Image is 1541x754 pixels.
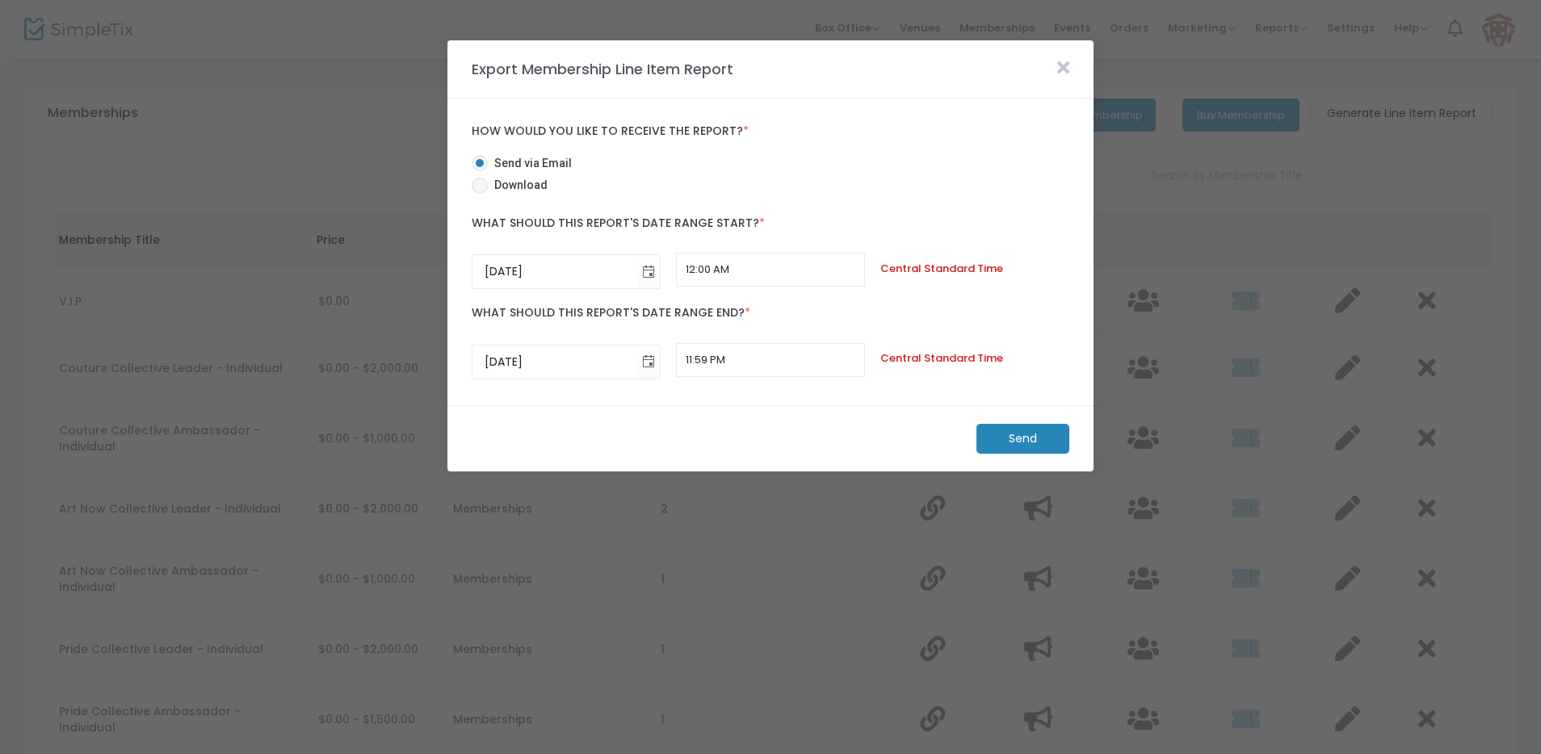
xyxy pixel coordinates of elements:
input: Select Time [676,253,865,287]
input: Select Time [676,343,865,377]
button: Toggle calendar [637,255,660,288]
m-panel-header: Export Membership Line Item Report [447,40,1094,98]
label: What should this report's date range end? [472,297,1069,330]
button: Toggle calendar [637,346,660,379]
label: How would you like to receive the report? [472,124,1069,139]
div: Central Standard Time [873,350,1077,367]
input: Select date [472,346,637,379]
m-panel-title: Export Membership Line Item Report [464,58,741,80]
input: Select date [472,255,637,288]
span: Download [488,177,548,194]
div: Central Standard Time [873,261,1077,277]
label: What should this report's date range start? [472,207,1069,241]
span: Send via Email [488,155,572,172]
m-button: Send [976,424,1069,454]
